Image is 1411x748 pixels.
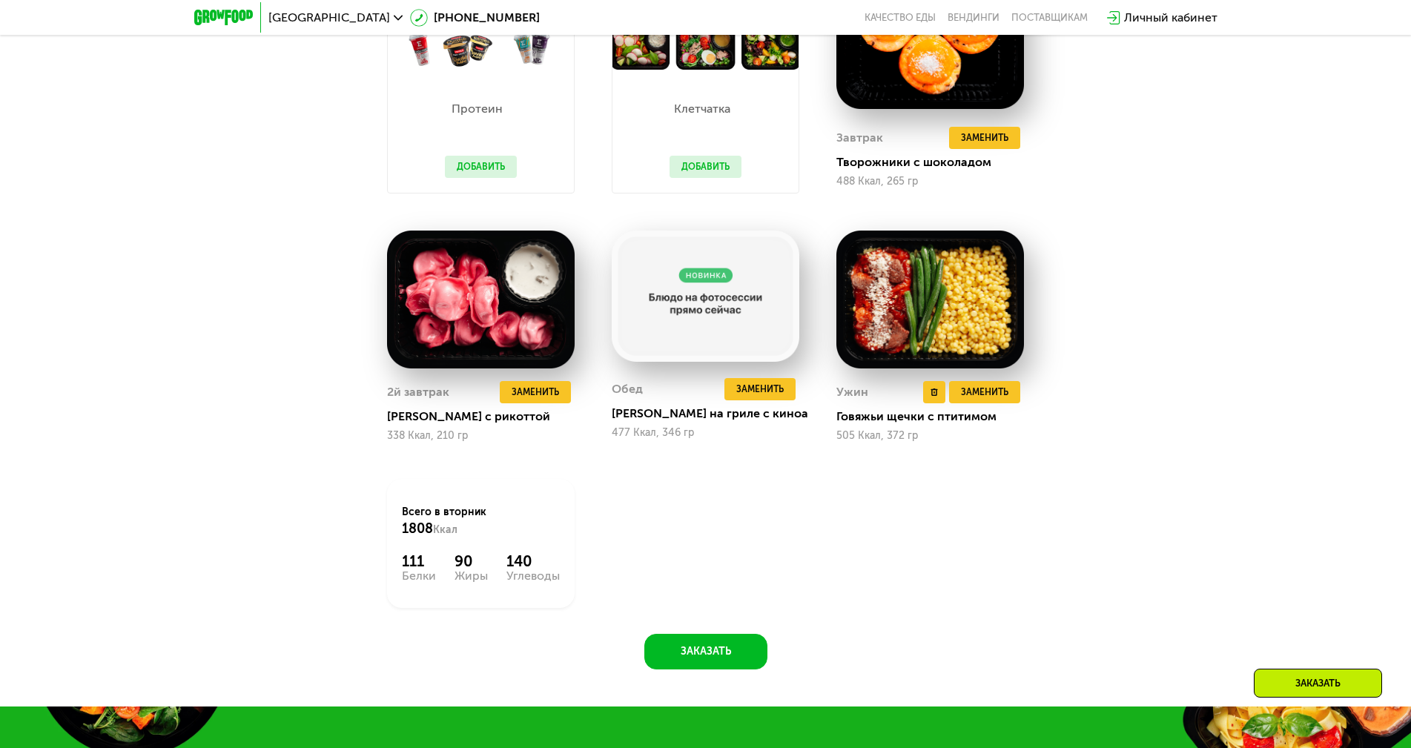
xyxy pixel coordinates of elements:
a: [PHONE_NUMBER] [410,9,540,27]
div: Личный кабинет [1124,9,1217,27]
span: Заменить [736,382,784,397]
a: Качество еды [865,12,936,24]
div: Обед [612,378,643,400]
p: Клетчатка [670,103,734,115]
div: [PERSON_NAME] с рикоттой [387,409,586,424]
div: Ужин [836,381,868,403]
a: Вендинги [948,12,999,24]
p: Протеин [445,103,509,115]
span: Заменить [961,130,1008,145]
div: Белки [402,570,436,582]
button: Заменить [949,127,1020,149]
span: Заменить [961,385,1008,400]
div: 111 [402,552,436,570]
div: Завтрак [836,127,883,149]
div: Творожники с шоколадом [836,155,1036,170]
div: [PERSON_NAME] на гриле с киноа [612,406,811,421]
button: Заказать [644,634,767,669]
div: Заказать [1254,669,1382,698]
div: 140 [506,552,560,570]
div: Углеводы [506,570,560,582]
button: Добавить [670,156,741,178]
div: 477 Ккал, 346 гр [612,427,799,439]
div: поставщикам [1011,12,1088,24]
span: Заменить [512,385,559,400]
div: Всего в вторник [402,505,560,537]
div: 488 Ккал, 265 гр [836,176,1024,188]
div: 2й завтрак [387,381,449,403]
button: Добавить [445,156,517,178]
button: Заменить [500,381,571,403]
div: 338 Ккал, 210 гр [387,430,575,442]
div: 90 [455,552,488,570]
button: Заменить [949,381,1020,403]
span: [GEOGRAPHIC_DATA] [268,12,390,24]
span: Ккал [433,523,457,536]
div: Жиры [455,570,488,582]
div: 505 Ккал, 372 гр [836,430,1024,442]
div: Говяжьи щечки с птитимом [836,409,1036,424]
span: 1808 [402,520,433,537]
button: Заменить [724,378,796,400]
